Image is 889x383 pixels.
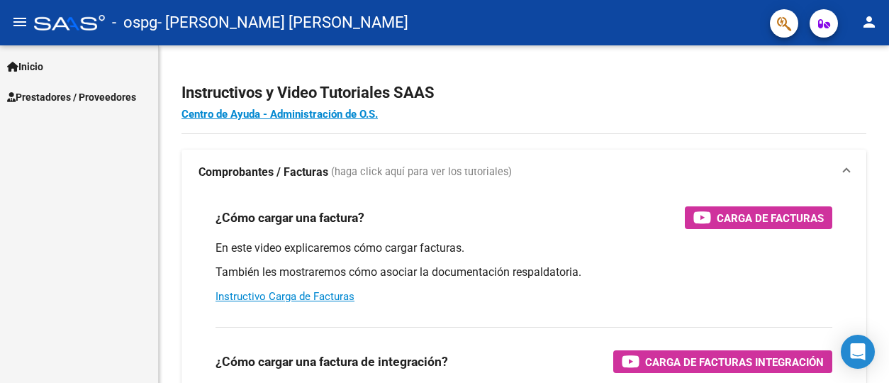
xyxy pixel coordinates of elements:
[216,240,832,256] p: En este video explicaremos cómo cargar facturas.
[861,13,878,30] mat-icon: person
[331,165,512,180] span: (haga click aquí para ver los tutoriales)
[216,265,832,280] p: También les mostraremos cómo asociar la documentación respaldatoria.
[11,13,28,30] mat-icon: menu
[7,89,136,105] span: Prestadores / Proveedores
[157,7,408,38] span: - [PERSON_NAME] [PERSON_NAME]
[216,290,354,303] a: Instructivo Carga de Facturas
[181,150,866,195] mat-expansion-panel-header: Comprobantes / Facturas (haga click aquí para ver los tutoriales)
[7,59,43,74] span: Inicio
[181,79,866,106] h2: Instructivos y Video Tutoriales SAAS
[685,206,832,229] button: Carga de Facturas
[717,209,824,227] span: Carga de Facturas
[216,352,448,372] h3: ¿Cómo cargar una factura de integración?
[199,165,328,180] strong: Comprobantes / Facturas
[613,350,832,373] button: Carga de Facturas Integración
[112,7,157,38] span: - ospg
[841,335,875,369] div: Open Intercom Messenger
[645,353,824,371] span: Carga de Facturas Integración
[181,108,378,121] a: Centro de Ayuda - Administración de O.S.
[216,208,364,228] h3: ¿Cómo cargar una factura?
